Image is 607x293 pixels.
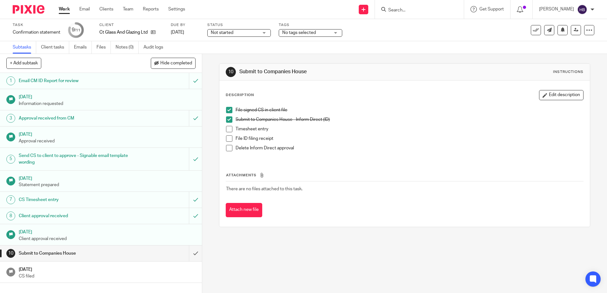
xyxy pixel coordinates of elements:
[19,249,128,258] h1: Submit to Companies House
[539,90,584,100] button: Edit description
[59,6,70,12] a: Work
[6,114,15,123] div: 3
[171,30,184,35] span: [DATE]
[171,23,199,28] label: Due by
[116,41,139,54] a: Notes (0)
[143,41,168,54] a: Audit logs
[143,6,159,12] a: Reports
[19,273,196,279] p: CS filed
[19,195,128,205] h1: CS Timesheet entry
[41,41,69,54] a: Client tasks
[19,114,128,123] h1: Approval received from CM
[226,173,257,177] span: Attachments
[19,265,196,273] h1: [DATE]
[236,135,583,142] p: File ID filing receipt
[99,29,148,36] p: Ct Glass And Glazing Ltd
[236,126,583,132] p: Timesheet entry
[226,93,254,98] p: Description
[226,203,262,217] button: Attach new file
[19,174,196,182] h1: [DATE]
[168,6,185,12] a: Settings
[74,41,92,54] a: Emails
[99,6,113,12] a: Clients
[207,23,271,28] label: Status
[6,76,15,85] div: 1
[577,4,587,15] img: svg%3E
[160,61,192,66] span: Hide completed
[6,155,15,164] div: 5
[19,151,128,167] h1: Send CS to client to approve - Signable email template wording
[97,41,111,54] a: Files
[19,101,196,107] p: Information requested
[236,107,583,113] p: File signed CS in client file
[123,6,133,12] a: Team
[75,29,80,32] small: /11
[19,227,196,235] h1: [DATE]
[13,41,36,54] a: Subtasks
[236,116,583,123] p: Submit to Companies House - Inform Direct (ID)
[19,236,196,242] p: Client approval received
[211,30,233,35] span: Not started
[72,26,80,34] div: 9
[553,69,584,75] div: Instructions
[13,29,60,36] div: Confirmation statement
[13,5,44,14] img: Pixie
[226,67,236,77] div: 10
[19,138,196,144] p: Approval received
[236,145,583,151] p: Delete Inform Direct approval
[6,212,15,220] div: 8
[279,23,342,28] label: Tags
[79,6,90,12] a: Email
[6,195,15,204] div: 7
[19,76,128,86] h1: Email CM ID Report for review
[239,68,418,75] h1: Submit to Companies House
[19,92,196,100] h1: [DATE]
[99,23,163,28] label: Client
[19,182,196,188] p: Statement prepared
[282,30,316,35] span: No tags selected
[19,130,196,138] h1: [DATE]
[19,211,128,221] h1: Client approval received
[226,187,303,191] span: There are no files attached to this task.
[151,58,196,68] button: Hide completed
[6,58,41,68] button: + Add subtask
[6,249,15,258] div: 10
[13,23,60,28] label: Task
